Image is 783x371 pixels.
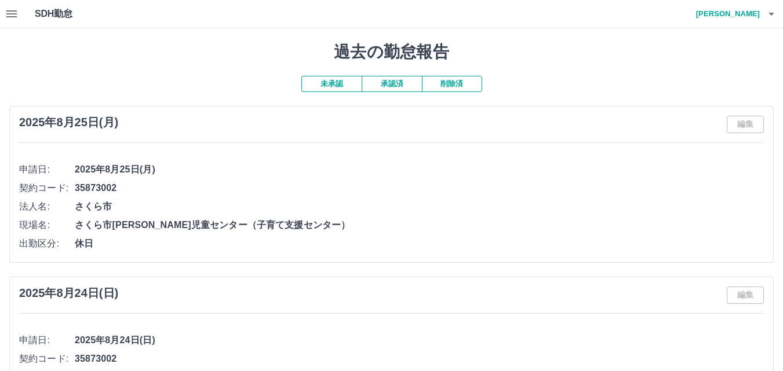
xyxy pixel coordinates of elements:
span: さくら市[PERSON_NAME]児童センター（子育て支援センター） [75,218,764,232]
button: 削除済 [422,76,482,92]
span: 35873002 [75,352,764,366]
button: 承認済 [362,76,422,92]
span: 2025年8月25日(月) [75,163,764,177]
h3: 2025年8月25日(月) [19,116,118,129]
span: 35873002 [75,181,764,195]
span: 契約コード: [19,352,75,366]
span: 出勤区分: [19,237,75,251]
h3: 2025年8月24日(日) [19,286,118,300]
h1: 過去の勤怠報告 [9,42,774,62]
span: 現場名: [19,218,75,232]
span: 休日 [75,237,764,251]
button: 未承認 [301,76,362,92]
span: さくら市 [75,200,764,214]
span: 契約コード: [19,181,75,195]
span: 申請日: [19,333,75,347]
span: 申請日: [19,163,75,177]
span: 法人名: [19,200,75,214]
span: 2025年8月24日(日) [75,333,764,347]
